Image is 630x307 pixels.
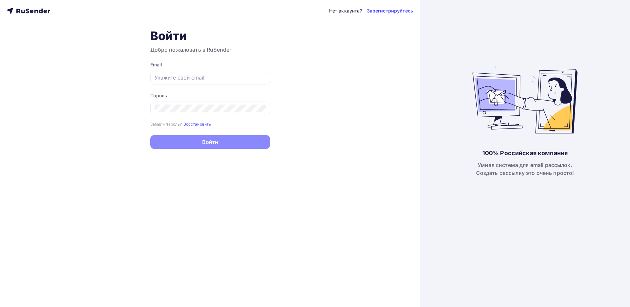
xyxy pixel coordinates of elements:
[367,8,413,14] a: Зарегистрируйтесь
[150,29,270,43] h1: Войти
[150,46,270,54] h3: Добро пожаловать в RuSender
[150,92,270,99] div: Пароль
[150,135,270,149] button: Войти
[482,149,568,157] div: 100% Российская компания
[150,122,182,127] small: Забыли пароль?
[329,8,362,14] div: Нет аккаунта?
[476,161,574,177] div: Умная система для email рассылок. Создать рассылку это очень просто!
[183,121,211,127] a: Восстановить
[155,74,266,82] input: Укажите свой email
[150,61,270,68] div: Email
